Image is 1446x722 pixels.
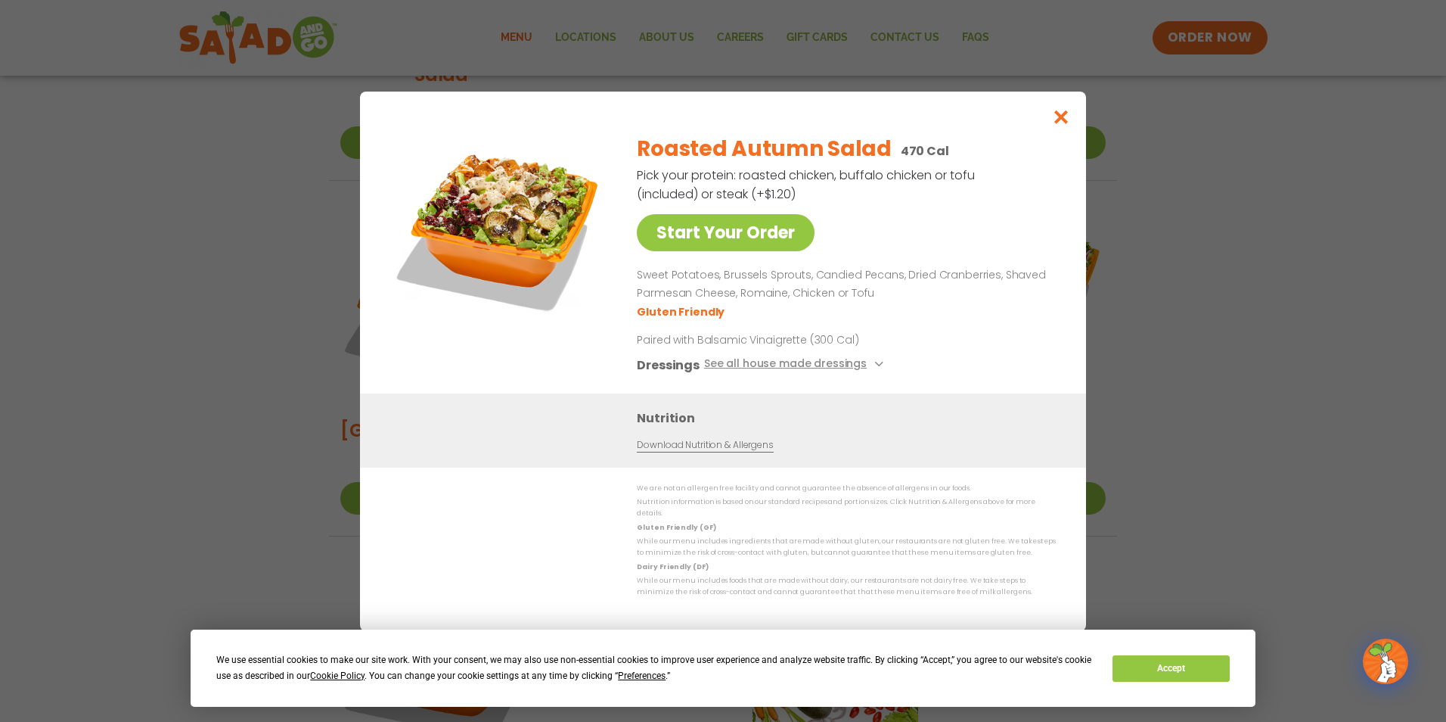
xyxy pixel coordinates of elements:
p: Pick your protein: roasted chicken, buffalo chicken or tofu (included) or steak (+$1.20) [637,166,977,204]
p: Sweet Potatoes, Brussels Sprouts, Candied Pecans, Dried Cranberries, Shaved Parmesan Cheese, Roma... [637,266,1050,303]
h3: Dressings [637,355,700,374]
a: Start Your Order [637,214,815,251]
li: Gluten Friendly [637,303,727,319]
span: Preferences [618,671,666,681]
span: Cookie Policy [310,671,365,681]
h2: Roasted Autumn Salad [637,133,891,165]
p: We are not an allergen free facility and cannot guarantee the absence of allergens in our foods. [637,483,1056,494]
div: We use essential cookies to make our site work. With your consent, we may also use non-essential ... [216,652,1094,684]
p: Paired with Balsamic Vinaigrette (300 Cal) [637,331,917,347]
img: wpChatIcon [1364,640,1407,683]
p: While our menu includes ingredients that are made without gluten, our restaurants are not gluten ... [637,536,1056,559]
strong: Gluten Friendly (GF) [637,522,715,531]
img: Featured product photo for Roasted Autumn Salad [394,122,606,334]
button: See all house made dressings [704,355,888,374]
p: Nutrition information is based on our standard recipes and portion sizes. Click Nutrition & Aller... [637,496,1056,520]
button: Close modal [1037,92,1086,142]
button: Accept [1112,655,1229,682]
div: Cookie Consent Prompt [191,630,1255,707]
a: Download Nutrition & Allergens [637,437,773,452]
p: While our menu includes foods that are made without dairy, our restaurants are not dairy free. We... [637,575,1056,599]
h3: Nutrition [637,408,1063,427]
p: 470 Cal [901,142,949,160]
strong: Dairy Friendly (DF) [637,562,708,571]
